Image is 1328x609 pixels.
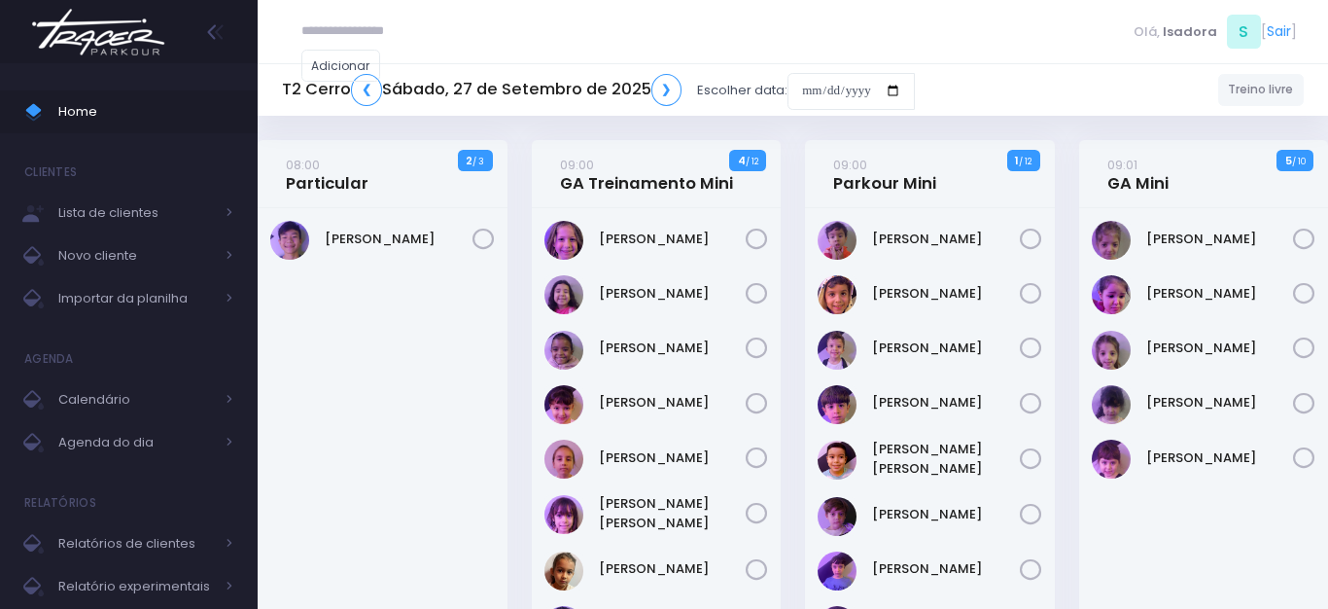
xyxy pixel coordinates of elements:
a: Treino livre [1218,74,1305,106]
a: [PERSON_NAME] [325,230,472,249]
h5: T2 Cerro Sábado, 27 de Setembro de 2025 [282,74,681,106]
a: [PERSON_NAME] [PERSON_NAME] [599,494,746,532]
a: [PERSON_NAME] [872,230,1019,249]
img: Giovanna Silveira Barp [544,275,583,314]
a: [PERSON_NAME] [1146,230,1293,249]
div: [ ] [1126,10,1304,54]
small: / 3 [472,156,484,167]
a: Adicionar [301,50,381,82]
a: ❯ [651,74,682,106]
small: / 12 [746,156,758,167]
strong: 2 [466,153,472,168]
img: Alice Bordini [1092,221,1131,260]
a: [PERSON_NAME] [1146,448,1293,468]
span: Relatório experimentais [58,574,214,599]
img: Maya Chinellato [544,552,583,591]
span: Agenda do dia [58,430,214,455]
span: Home [58,99,233,125]
span: Importar da planilha [58,286,214,311]
img: Gabriel Afonso Frisch [818,331,856,370]
a: [PERSON_NAME] [599,448,746,468]
img: Lorenzo Monte [818,497,856,536]
a: [PERSON_NAME] [PERSON_NAME] [872,440,1019,478]
a: [PERSON_NAME] [1146,339,1293,358]
span: Isadora [1163,22,1217,42]
a: [PERSON_NAME] [1146,393,1293,412]
img: Helena Maciel dos Santos [544,331,583,370]
a: Sair [1267,21,1291,42]
img: Gustavo Braga Janeiro Antunes [818,385,856,424]
a: 08:00Particular [286,155,368,194]
small: / 12 [1019,156,1031,167]
span: Olá, [1134,22,1160,42]
span: Novo cliente [58,243,214,269]
a: [PERSON_NAME] [872,559,1019,579]
small: 09:01 [1107,156,1137,174]
span: Relatórios de clientes [58,531,214,556]
a: [PERSON_NAME] [872,393,1019,412]
a: [PERSON_NAME] [599,393,746,412]
img: Laura Ximenes Zanini [1092,440,1131,479]
a: [PERSON_NAME] [1146,284,1293,304]
img: Bento Oliveira da Costa [818,275,856,314]
strong: 5 [1285,153,1292,168]
img: Lucas Pesciallo [818,552,856,591]
a: [PERSON_NAME] [599,339,746,358]
a: [PERSON_NAME] [599,230,746,249]
a: [PERSON_NAME] [872,284,1019,304]
a: 09:00GA Treinamento Mini [560,155,733,194]
small: 09:00 [833,156,867,174]
img: Isabela Araújo Girotto [544,385,583,424]
img: Luna de Barros Guerinaud [544,495,583,534]
span: S [1227,15,1261,49]
a: [PERSON_NAME] [872,505,1019,524]
small: / 10 [1292,156,1306,167]
a: 09:00Parkour Mini [833,155,936,194]
a: 09:01GA Mini [1107,155,1169,194]
div: Escolher data: [282,68,915,113]
h4: Agenda [24,340,74,378]
small: 09:00 [560,156,594,174]
span: Calendário [58,387,214,412]
img: Albert Hong [270,221,309,260]
img: Laura Oliveira Alves [544,440,583,479]
h4: Relatórios [24,484,96,522]
small: 08:00 [286,156,320,174]
span: Lista de clientes [58,200,214,226]
a: [PERSON_NAME] [599,284,746,304]
img: Beatriz Giometti [544,221,583,260]
a: [PERSON_NAME] [872,339,1019,358]
img: Beatriz Gelber de Azevedo [1092,275,1131,314]
a: [PERSON_NAME] [599,559,746,579]
h4: Clientes [24,153,77,192]
img: Isabela Sanseverino Curvo Candido Lima [1092,385,1131,424]
img: Clara Bordini [1092,331,1131,370]
strong: 1 [1015,153,1019,168]
img: Leonardo Ito Bueno Ramos [818,441,856,480]
img: Benjamin Franco [818,221,856,260]
strong: 4 [738,153,746,168]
